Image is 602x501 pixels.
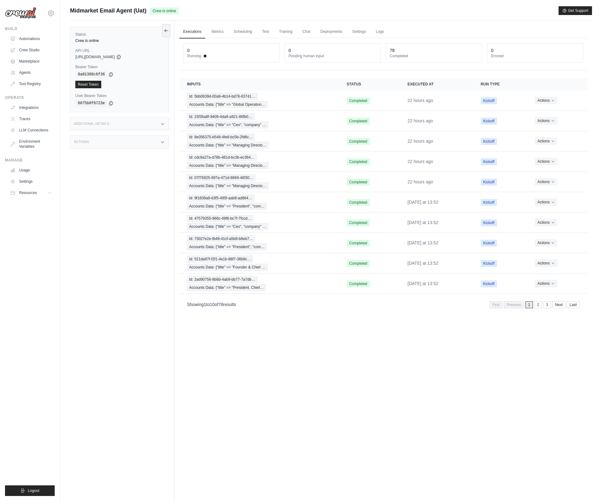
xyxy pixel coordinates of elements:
span: Accounts Data: {"title" => "Ceo", "company" … [187,223,268,230]
button: Actions for execution [535,117,557,125]
span: Completed [347,240,370,247]
span: Crew is online [150,8,178,14]
span: Id: cdc9a27a-d78b-481d-bc3b-ec364… [187,154,257,161]
a: Reset Token [75,81,101,88]
span: Kickoff [481,199,497,206]
a: Traces [8,114,55,124]
button: Actions for execution [535,280,557,287]
nav: Pagination [179,296,587,312]
a: View execution details for Id [187,134,332,149]
button: Resources [8,188,55,198]
span: Kickoff [481,240,497,247]
span: Accounts Data: {"title" => "Founder & Chief … [187,264,268,271]
div: 0 [187,47,190,54]
a: View execution details for Id [187,174,332,189]
span: Completed [347,199,370,206]
label: User Bearer Token [75,93,164,98]
time: August 26, 2025 at 13:52 PDT [408,261,439,266]
time: August 27, 2025 at 15:45 PDT [408,118,433,123]
span: Id: 73027e2e-fb49-41cf-a5b9-b8eb7… [187,235,255,242]
a: Scheduling [230,25,256,38]
span: 1 [525,301,533,308]
span: Accounts Data: {"title" => "President, Chief… [187,284,266,291]
a: Logs [372,25,388,38]
span: Id: 07f76925-997a-471d-8869-46f30… [187,174,255,181]
time: August 26, 2025 at 13:52 PDT [408,240,439,245]
dt: Errored [491,54,579,59]
span: Completed [347,138,370,145]
span: Kickoff [481,280,497,287]
a: Settings [349,25,369,38]
time: August 26, 2025 at 13:52 PDT [408,220,439,225]
a: Settings [8,176,55,187]
span: Completed [347,260,370,267]
span: Accounts Data: {"title" => "Ceo", "company" … [187,121,268,128]
th: Run Type [473,78,528,90]
div: 78 [390,47,395,54]
time: August 27, 2025 at 15:45 PDT [408,159,433,164]
label: Bearer Token [75,64,164,69]
a: 2 [534,301,542,308]
a: Marketplace [8,56,55,66]
a: Last [567,301,579,308]
a: Environment Variables [8,136,55,151]
span: Id: 23f36a8f-9409-4da9-a921-86fb0… [187,113,254,120]
a: View execution details for Id [187,113,332,128]
time: August 26, 2025 at 13:52 PDT [408,200,439,205]
a: View execution details for Id [187,154,332,169]
button: Actions for execution [535,219,557,226]
div: Operate [5,95,55,100]
div: 0 [491,47,494,54]
span: Accounts Data: {"title" => "Managing Directo… [187,182,268,189]
span: Kickoff [481,97,497,104]
span: Id: 2ad90756-8b8d-4ab9-bb77-7a7db… [187,276,258,283]
span: Id: 521da97f-f2f1-4e1b-88f7-36b9c… [187,256,253,263]
div: 0 [288,47,291,54]
section: Crew executions table [179,78,587,312]
span: Completed [347,97,370,104]
a: Next [552,301,566,308]
span: Kickoff [481,179,497,186]
label: Status [75,32,164,37]
span: 1 [204,302,206,307]
button: Actions for execution [535,178,557,186]
a: View execution details for Id [187,195,332,210]
span: Resources [19,190,37,195]
span: [URL][DOMAIN_NAME] [75,54,115,59]
button: Logout [5,485,55,496]
span: Completed [347,158,370,165]
img: Logo [5,7,36,19]
a: View execution details for Id [187,256,332,271]
a: Agents [8,68,55,78]
button: Actions for execution [535,97,557,104]
span: Completed [347,219,370,226]
h3: Actions [74,140,89,144]
span: Id: 47579355-966c-49f8-bc7f-7fccd… [187,215,253,222]
span: Id: 8e056375-b548-4fe8-bc5b-2fd6c… [187,134,255,141]
a: View execution details for Id [187,93,332,108]
a: Metrics [208,25,228,38]
span: Kickoff [481,219,497,226]
code: 9a01388c6f36 [75,71,107,78]
div: Manage [5,158,55,163]
span: Midmarket Email Agent (Uat) [70,6,146,15]
button: Actions for execution [535,259,557,267]
a: View execution details for Id [187,276,332,291]
span: Kickoff [481,138,497,145]
a: LLM Connections [8,125,55,135]
span: Kickoff [481,260,497,267]
time: August 27, 2025 at 15:45 PDT [408,179,433,184]
span: Completed [347,179,370,186]
span: Accounts Data: {"title" => "Global Operation… [187,101,268,108]
dt: Completed [390,54,478,59]
a: Usage [8,165,55,175]
nav: Pagination [490,301,579,308]
a: Tool Registry [8,79,55,89]
span: 78 [218,302,223,307]
a: View execution details for Id [187,235,332,250]
span: Kickoff [481,118,497,125]
h3: Additional Details [74,122,109,126]
a: View execution details for Id [187,215,332,230]
span: Running [187,54,201,59]
div: Crew is online [75,38,164,43]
